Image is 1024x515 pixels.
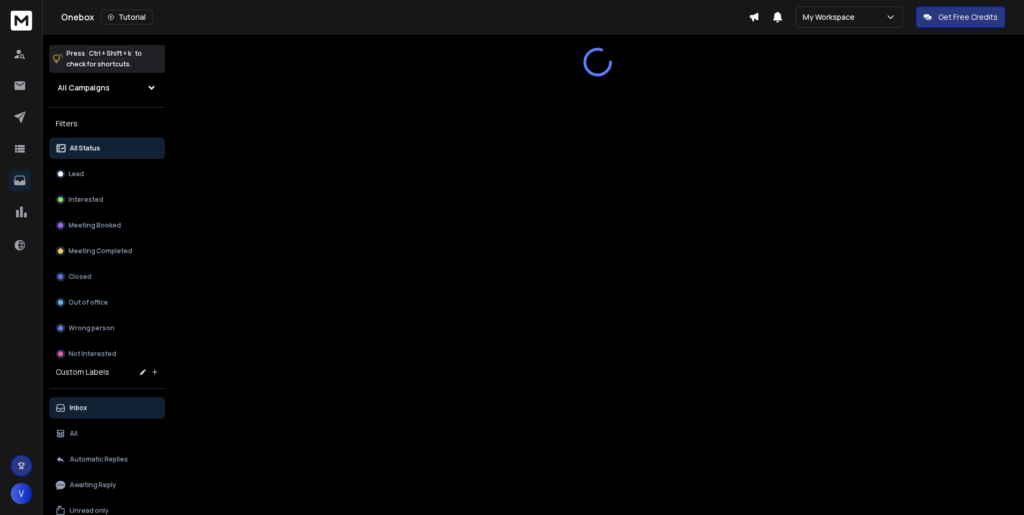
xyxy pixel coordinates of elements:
[69,298,108,307] p: Out of office
[49,317,165,339] button: Wrong person
[69,195,103,204] p: Interested
[69,221,121,230] p: Meeting Booked
[11,483,32,504] button: V
[49,423,165,444] button: All
[49,397,165,419] button: Inbox
[49,292,165,313] button: Out of office
[69,272,92,281] p: Closed
[70,144,100,153] p: All Status
[916,6,1005,28] button: Get Free Credits
[49,266,165,287] button: Closed
[49,138,165,159] button: All Status
[49,215,165,236] button: Meeting Booked
[70,506,109,515] p: Unread only
[87,47,133,59] span: Ctrl + Shift + k
[61,10,749,25] div: Onebox
[803,12,859,22] p: My Workspace
[70,455,128,464] p: Automatic Replies
[49,116,165,131] h3: Filters
[49,343,165,365] button: Not Interested
[69,324,115,332] p: Wrong person
[69,350,116,358] p: Not Interested
[49,77,165,99] button: All Campaigns
[49,163,165,185] button: Lead
[938,12,998,22] p: Get Free Credits
[49,189,165,210] button: Interested
[49,474,165,496] button: Awaiting Reply
[70,429,78,438] p: All
[69,247,132,255] p: Meeting Completed
[66,48,142,70] p: Press to check for shortcuts.
[101,10,153,25] button: Tutorial
[70,481,116,489] p: Awaiting Reply
[58,82,110,93] h1: All Campaigns
[49,240,165,262] button: Meeting Completed
[56,367,109,377] h3: Custom Labels
[49,449,165,470] button: Automatic Replies
[70,404,87,412] p: Inbox
[69,170,84,178] p: Lead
